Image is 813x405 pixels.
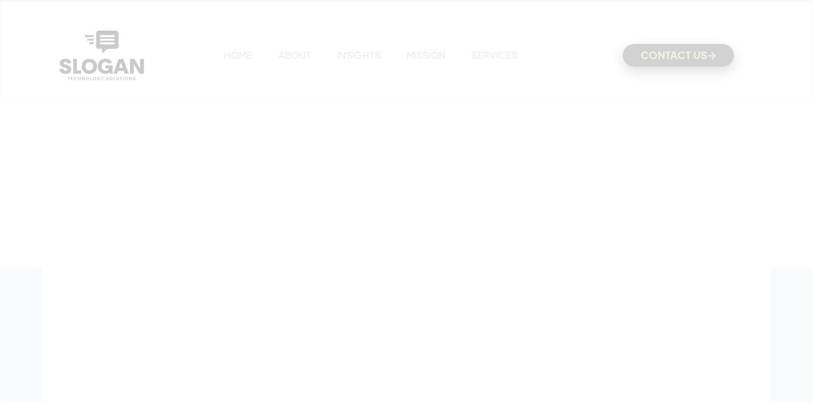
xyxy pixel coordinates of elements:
span:  [708,52,716,59]
a: SERVICES [471,49,517,61]
a: INSIGHTS [337,49,381,61]
a: home [56,28,147,83]
a: HOME [224,49,252,61]
a: MISSION [406,49,446,61]
a: CONTACT US [623,44,734,67]
a: ABOUT [278,49,311,61]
